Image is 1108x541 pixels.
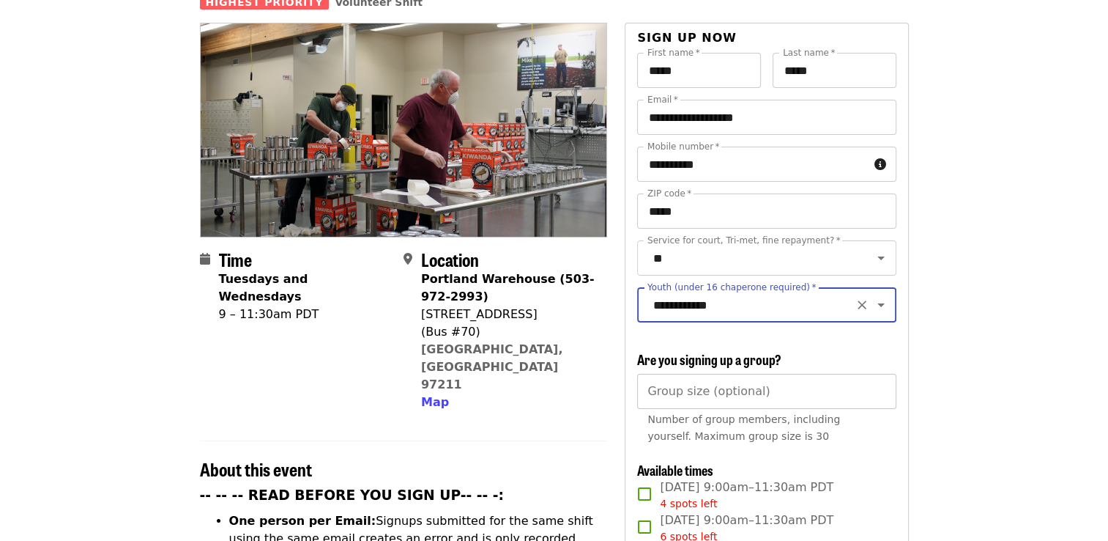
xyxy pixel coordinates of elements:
label: Service for court, Tri-met, fine repayment? [647,236,841,245]
i: circle-info icon [874,158,886,172]
label: ZIP code [647,189,691,198]
span: 4 spots left [660,498,717,509]
input: ZIP code [637,194,896,229]
span: Time [219,246,252,272]
i: calendar icon [200,252,210,266]
strong: -- -- -- READ BEFORE YOU SIGN UP-- -- -: [200,487,505,503]
label: First name [647,48,700,57]
span: Sign up now [637,31,737,45]
button: Open [871,295,891,315]
div: 9 – 11:30am PDT [219,306,392,323]
span: Available times [637,460,713,479]
i: map-marker-alt icon [404,252,412,266]
span: Map [421,395,449,409]
input: Mobile number [637,147,868,182]
label: Email [647,95,678,104]
span: [DATE] 9:00am–11:30am PDT [660,479,833,512]
img: Oct/Nov/Dec - Portland: Repack/Sort (age 16+) organized by Oregon Food Bank [201,23,607,236]
input: [object Object] [637,374,896,409]
span: Are you signing up a group? [637,350,781,369]
input: Last name [773,53,896,88]
div: [STREET_ADDRESS] [421,306,595,323]
label: Last name [783,48,835,57]
label: Youth (under 16 chaperone required) [647,283,816,292]
input: First name [637,53,761,88]
strong: Tuesdays and Wednesdays [219,272,308,303]
strong: One person per Email: [229,514,376,528]
span: About this event [200,456,312,482]
button: Map [421,394,449,411]
button: Open [871,248,891,268]
span: Location [421,246,479,272]
a: [GEOGRAPHIC_DATA], [GEOGRAPHIC_DATA] 97211 [421,342,563,391]
button: Clear [852,295,872,315]
strong: Portland Warehouse (503-972-2993) [421,272,595,303]
div: (Bus #70) [421,323,595,341]
input: Email [637,100,896,135]
span: Number of group members, including yourself. Maximum group size is 30 [647,413,840,442]
label: Mobile number [647,142,719,151]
